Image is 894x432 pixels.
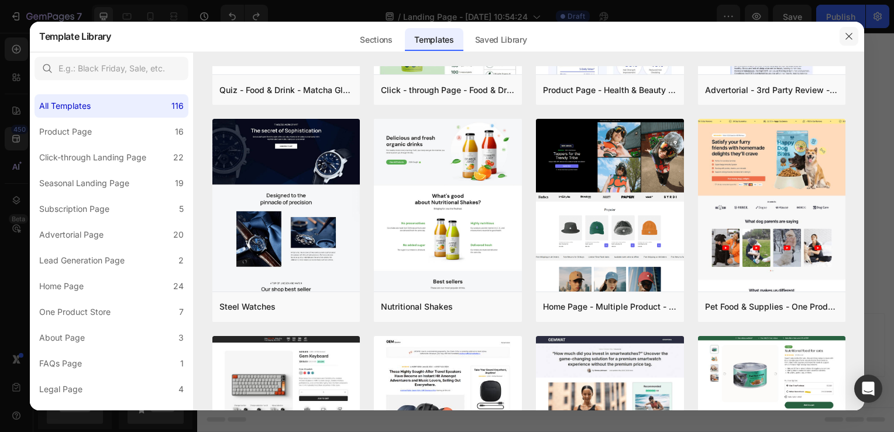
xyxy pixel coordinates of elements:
[178,253,184,268] div: 2
[39,408,92,422] div: Contact Page
[39,99,91,113] div: All Templates
[381,300,453,314] div: Nutritional Shakes
[179,202,184,216] div: 5
[175,176,184,190] div: 19
[324,276,379,289] span: Add section
[317,302,379,314] div: Generate layout
[39,382,82,396] div: Legal Page
[225,302,296,314] div: Choose templates
[39,331,85,345] div: About Page
[403,302,474,314] div: Add blank section
[178,408,184,422] div: 2
[219,83,353,97] div: Quiz - Food & Drink - Matcha Glow Shot
[350,28,401,52] div: Sections
[39,253,125,268] div: Lead Generation Page
[173,150,184,164] div: 22
[394,317,481,327] span: then drag & drop elements
[180,356,184,371] div: 1
[39,125,92,139] div: Product Page
[171,99,184,113] div: 116
[466,28,537,52] div: Saved Library
[175,125,184,139] div: 16
[315,317,378,327] span: from URL or image
[35,57,188,80] input: E.g.: Black Friday, Sale, etc.
[543,83,677,97] div: Product Page - Health & Beauty - Hair Supplement
[39,356,82,371] div: FAQs Page
[705,83,839,97] div: Advertorial - 3rd Party Review - The Before Image - Hair Supplement
[854,375,882,403] div: Open Intercom Messenger
[219,300,276,314] div: Steel Watches
[173,228,184,242] div: 20
[178,382,184,396] div: 4
[39,305,111,319] div: One Product Store
[173,279,184,293] div: 24
[705,300,839,314] div: Pet Food & Supplies - One Product Store
[39,202,109,216] div: Subscription Page
[178,331,184,345] div: 3
[39,228,104,242] div: Advertorial Page
[179,305,184,319] div: 7
[39,176,129,190] div: Seasonal Landing Page
[39,21,111,52] h2: Template Library
[543,300,677,314] div: Home Page - Multiple Product - Apparel - Style 4
[405,28,463,52] div: Templates
[39,279,84,293] div: Home Page
[381,83,515,97] div: Click - through Page - Food & Drink - Matcha Glow Shot
[39,150,146,164] div: Click-through Landing Page
[219,317,300,327] span: inspired by CRO experts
